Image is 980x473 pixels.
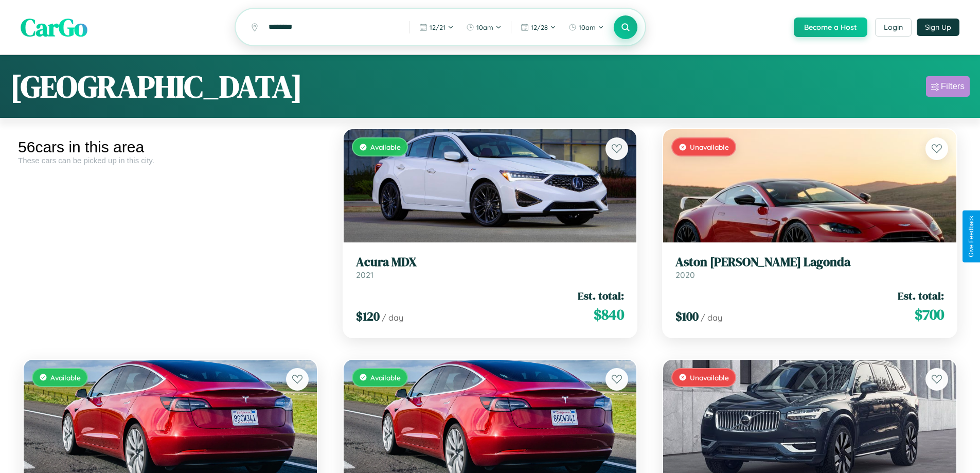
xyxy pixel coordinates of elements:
[414,19,459,36] button: 12/21
[875,18,912,37] button: Login
[10,65,302,108] h1: [GEOGRAPHIC_DATA]
[382,312,403,323] span: / day
[926,76,970,97] button: Filters
[430,23,446,31] span: 12 / 21
[563,19,609,36] button: 10am
[461,19,507,36] button: 10am
[794,17,867,37] button: Become a Host
[18,138,323,156] div: 56 cars in this area
[356,255,625,280] a: Acura MDX2021
[370,373,401,382] span: Available
[675,255,944,270] h3: Aston [PERSON_NAME] Lagonda
[370,143,401,151] span: Available
[578,288,624,303] span: Est. total:
[675,255,944,280] a: Aston [PERSON_NAME] Lagonda2020
[941,81,965,92] div: Filters
[701,312,722,323] span: / day
[21,10,87,44] span: CarGo
[898,288,944,303] span: Est. total:
[476,23,493,31] span: 10am
[968,216,975,257] div: Give Feedback
[579,23,596,31] span: 10am
[50,373,81,382] span: Available
[515,19,561,36] button: 12/28
[356,255,625,270] h3: Acura MDX
[594,304,624,325] span: $ 840
[356,270,373,280] span: 2021
[690,373,729,382] span: Unavailable
[917,19,959,36] button: Sign Up
[356,308,380,325] span: $ 120
[531,23,548,31] span: 12 / 28
[915,304,944,325] span: $ 700
[690,143,729,151] span: Unavailable
[675,270,695,280] span: 2020
[675,308,699,325] span: $ 100
[18,156,323,165] div: These cars can be picked up in this city.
